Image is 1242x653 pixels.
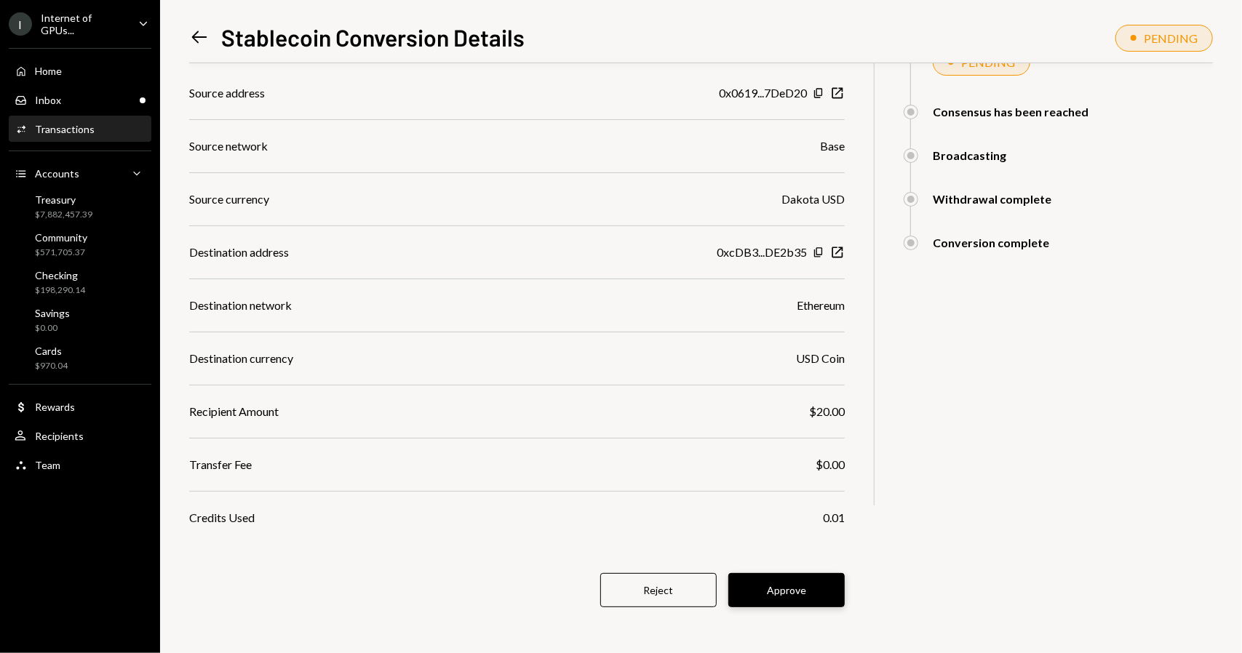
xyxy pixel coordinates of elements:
div: $198,290.14 [35,284,85,297]
div: Home [35,65,62,77]
div: Recipients [35,430,84,442]
div: Broadcasting [933,148,1006,162]
div: Conversion complete [933,236,1049,249]
a: Treasury$7,882,457.39 [9,189,151,224]
a: Checking$198,290.14 [9,265,151,300]
h1: Stablecoin Conversion Details [221,23,525,52]
div: Ethereum [797,297,845,314]
div: Base [820,137,845,155]
div: 0.01 [823,509,845,526]
a: Team [9,452,151,478]
button: Reject [600,573,717,607]
div: Dakota USD [781,191,845,208]
div: I [9,12,32,36]
div: Withdrawal complete [933,192,1051,206]
div: Rewards [35,401,75,413]
div: Source network [189,137,268,155]
div: Savings [35,307,70,319]
div: Credits Used [189,509,255,526]
div: $20.00 [809,403,845,420]
a: Home [9,57,151,84]
div: 0x0619...7DeD20 [719,84,807,102]
div: $571,705.37 [35,247,87,259]
div: Recipient Amount [189,403,279,420]
div: Consensus has been reached [933,105,1088,119]
div: Destination currency [189,350,293,367]
a: Accounts [9,160,151,186]
a: Inbox [9,87,151,113]
a: Cards$970.04 [9,340,151,375]
a: Recipients [9,422,151,449]
div: Transfer Fee [189,456,252,473]
div: 0xcDB3...DE2b35 [717,244,807,261]
div: $0.00 [35,322,70,334]
div: Treasury [35,193,92,206]
div: Checking [35,269,85,281]
div: Source currency [189,191,269,208]
div: $0.00 [816,456,845,473]
div: Team [35,459,60,471]
div: Accounts [35,167,79,180]
div: Transactions [35,123,95,135]
a: Transactions [9,116,151,142]
button: Approve [728,573,845,607]
a: Rewards [9,393,151,420]
div: Inbox [35,94,61,106]
a: Savings$0.00 [9,303,151,337]
div: Destination network [189,297,292,314]
div: $7,882,457.39 [35,209,92,221]
div: Internet of GPUs... [41,12,127,36]
div: Cards [35,345,68,357]
div: Source address [189,84,265,102]
div: Destination address [189,244,289,261]
a: Community$571,705.37 [9,227,151,262]
div: PENDING [1144,31,1198,45]
div: USD Coin [796,350,845,367]
div: Community [35,231,87,244]
div: $970.04 [35,360,68,372]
